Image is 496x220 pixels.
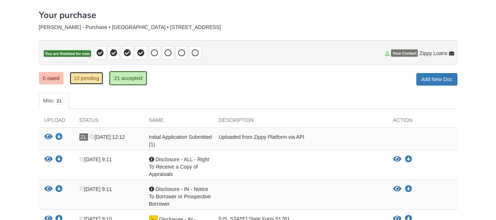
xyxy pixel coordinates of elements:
[213,133,388,148] div: Uploaded from Zippy Platform via API
[405,156,412,162] a: Download Disclosure - ALL - Right To Receive a Copy of Appraisals
[89,134,125,140] span: [DATE] 12:12
[213,116,388,127] div: Description
[39,10,96,20] h1: Your purchase
[79,156,112,162] span: [DATE] 9:11
[44,185,53,193] button: View Disclosure - IN - Notice To Borrower or Prospective Borrower
[39,24,457,30] div: [PERSON_NAME] - Purchase • [GEOGRAPHIC_DATA] • [STREET_ADDRESS]
[391,50,418,57] span: Your Contact
[388,116,457,127] div: Action
[55,187,63,192] a: Download Disclosure - IN - Notice To Borrower or Prospective Borrower
[70,72,103,84] a: 10 pending
[44,156,53,163] button: View Disclosure - ALL - Right To Receive a Copy of Appraisals
[39,93,69,109] a: Misc
[79,186,112,192] span: [DATE] 9:11
[393,156,401,163] button: View Disclosure - ALL - Right To Receive a Copy of Appraisals
[55,134,63,140] a: Download Initial Application Submitted (1)
[44,133,53,141] button: View Initial Application Submitted (1)
[149,186,211,207] span: Disclosure - IN - Notice To Borrower or Prospective Borrower
[55,157,63,163] a: Download Disclosure - ALL - Right To Receive a Copy of Appraisals
[54,97,64,105] span: 21
[74,116,144,127] div: Status
[39,116,74,127] div: Upload
[419,50,447,57] span: Zippy Loans
[109,71,147,85] a: 21 accepted
[44,50,91,57] span: You are finished for now
[144,116,213,127] div: Name
[149,156,209,177] span: Disclosure - ALL - Right To Receive a Copy of Appraisals
[405,186,412,192] a: Download Disclosure - IN - Notice To Borrower or Prospective Borrower
[39,72,64,84] a: 0 owed
[79,133,88,141] span: ZL
[416,73,457,86] a: Add New Doc
[393,185,401,193] button: View Disclosure - IN - Notice To Borrower or Prospective Borrower
[149,134,212,147] span: Initial Application Submitted (1)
